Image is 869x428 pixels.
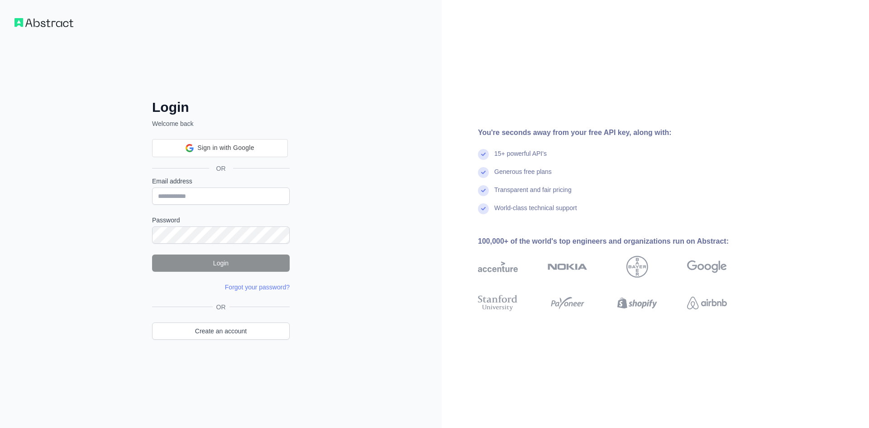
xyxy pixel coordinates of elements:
[478,236,756,247] div: 100,000+ of the world's top engineers and organizations run on Abstract:
[687,293,727,313] img: airbnb
[152,322,290,340] a: Create an account
[478,167,489,178] img: check mark
[213,303,229,312] span: OR
[14,18,73,27] img: Workflow
[209,164,233,173] span: OR
[197,143,254,153] span: Sign in with Google
[548,293,587,313] img: payoneer
[687,256,727,278] img: google
[152,177,290,186] label: Email address
[478,127,756,138] div: You're seconds away from your free API key, along with:
[152,255,290,272] button: Login
[152,99,290,115] h2: Login
[494,203,577,221] div: World-class technical support
[548,256,587,278] img: nokia
[617,293,657,313] img: shopify
[152,139,288,157] div: Sign in with Google
[626,256,648,278] img: bayer
[478,293,518,313] img: stanford university
[494,185,572,203] div: Transparent and fair pricing
[494,149,547,167] div: 15+ powerful API's
[478,203,489,214] img: check mark
[152,216,290,225] label: Password
[225,284,290,291] a: Forgot your password?
[152,119,290,128] p: Welcome back
[494,167,552,185] div: Generous free plans
[478,149,489,160] img: check mark
[478,256,518,278] img: accenture
[478,185,489,196] img: check mark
